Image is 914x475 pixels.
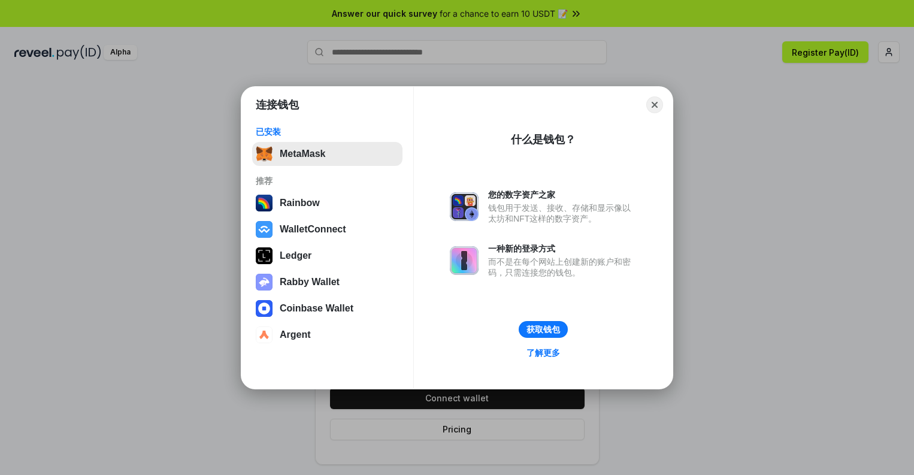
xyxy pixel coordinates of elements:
button: WalletConnect [252,217,402,241]
img: svg+xml,%3Csvg%20xmlns%3D%22http%3A%2F%2Fwww.w3.org%2F2000%2Fsvg%22%20fill%3D%22none%22%20viewBox... [450,192,479,221]
button: Argent [252,323,402,347]
div: Ledger [280,250,311,261]
img: svg+xml,%3Csvg%20xmlns%3D%22http%3A%2F%2Fwww.w3.org%2F2000%2Fsvg%22%20fill%3D%22none%22%20viewBox... [450,246,479,275]
button: Close [646,96,663,113]
img: svg+xml,%3Csvg%20width%3D%2228%22%20height%3D%2228%22%20viewBox%3D%220%200%2028%2028%22%20fill%3D... [256,221,273,238]
div: Coinbase Wallet [280,303,353,314]
button: MetaMask [252,142,402,166]
div: 一种新的登录方式 [488,243,637,254]
div: 而不是在每个网站上创建新的账户和密码，只需连接您的钱包。 [488,256,637,278]
img: svg+xml,%3Csvg%20xmlns%3D%22http%3A%2F%2Fwww.w3.org%2F2000%2Fsvg%22%20width%3D%2228%22%20height%3... [256,247,273,264]
div: Rainbow [280,198,320,208]
img: svg+xml,%3Csvg%20fill%3D%22none%22%20height%3D%2233%22%20viewBox%3D%220%200%2035%2033%22%20width%... [256,146,273,162]
button: Ledger [252,244,402,268]
div: Argent [280,329,311,340]
div: 您的数字资产之家 [488,189,637,200]
a: 了解更多 [519,345,567,361]
img: svg+xml,%3Csvg%20xmlns%3D%22http%3A%2F%2Fwww.w3.org%2F2000%2Fsvg%22%20fill%3D%22none%22%20viewBox... [256,274,273,291]
div: 了解更多 [526,347,560,358]
button: 获取钱包 [519,321,568,338]
img: svg+xml,%3Csvg%20width%3D%2228%22%20height%3D%2228%22%20viewBox%3D%220%200%2028%2028%22%20fill%3D... [256,326,273,343]
div: Rabby Wallet [280,277,340,288]
div: 获取钱包 [526,324,560,335]
div: MetaMask [280,149,325,159]
img: svg+xml,%3Csvg%20width%3D%2228%22%20height%3D%2228%22%20viewBox%3D%220%200%2028%2028%22%20fill%3D... [256,300,273,317]
div: 已安装 [256,126,399,137]
div: WalletConnect [280,224,346,235]
div: 什么是钱包？ [511,132,576,147]
button: Coinbase Wallet [252,297,402,320]
h1: 连接钱包 [256,98,299,112]
button: Rainbow [252,191,402,215]
div: 推荐 [256,176,399,186]
button: Rabby Wallet [252,270,402,294]
img: svg+xml,%3Csvg%20width%3D%22120%22%20height%3D%22120%22%20viewBox%3D%220%200%20120%20120%22%20fil... [256,195,273,211]
div: 钱包用于发送、接收、存储和显示像以太坊和NFT这样的数字资产。 [488,202,637,224]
